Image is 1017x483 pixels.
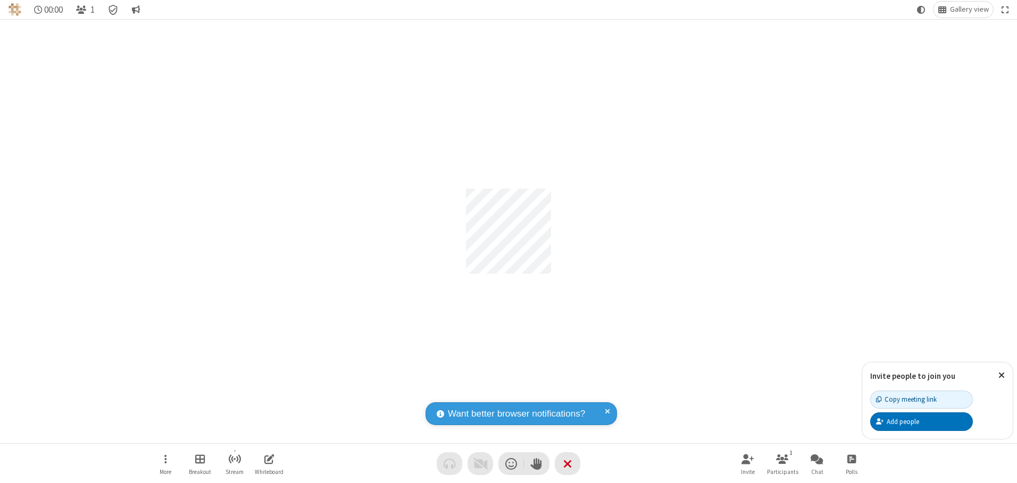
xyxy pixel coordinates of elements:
[846,469,857,475] span: Polls
[811,469,823,475] span: Chat
[732,448,764,479] button: Invite participants (Alt+I)
[103,2,123,18] div: Meeting details Encryption enabled
[950,5,989,14] span: Gallery view
[253,448,285,479] button: Open shared whiteboard
[997,2,1013,18] button: Fullscreen
[226,469,244,475] span: Stream
[255,469,284,475] span: Whiteboard
[448,407,585,421] span: Want better browser notifications?
[127,2,144,18] button: Conversation
[990,362,1013,388] button: Close popover
[9,3,21,16] img: QA Selenium DO NOT DELETE OR CHANGE
[498,452,524,475] button: Send a reaction
[870,371,955,381] label: Invite people to join you
[870,412,973,430] button: Add people
[913,2,930,18] button: Using system theme
[44,5,63,15] span: 00:00
[437,452,462,475] button: Audio problem - check your Internet connection or call by phone
[801,448,833,479] button: Open chat
[787,448,796,457] div: 1
[555,452,580,475] button: End or leave meeting
[870,391,973,409] button: Copy meeting link
[836,448,868,479] button: Open poll
[933,2,993,18] button: Change layout
[160,469,171,475] span: More
[876,394,937,404] div: Copy meeting link
[468,452,493,475] button: Video
[71,2,99,18] button: Open participant list
[30,2,68,18] div: Timer
[219,448,251,479] button: Start streaming
[766,448,798,479] button: Open participant list
[184,448,216,479] button: Manage Breakout Rooms
[741,469,755,475] span: Invite
[90,5,95,15] span: 1
[189,469,211,475] span: Breakout
[767,469,798,475] span: Participants
[149,448,181,479] button: Open menu
[524,452,549,475] button: Raise hand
